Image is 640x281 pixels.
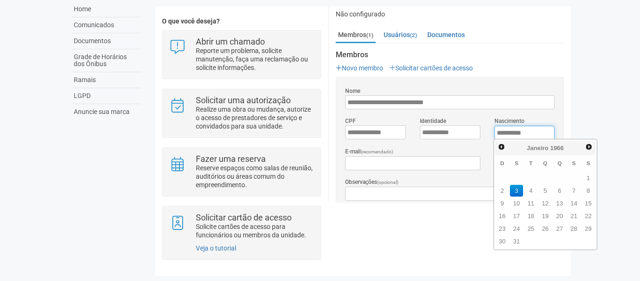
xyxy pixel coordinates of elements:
[196,95,291,105] strong: Solicitar uma autorização
[345,117,356,125] label: CPF
[71,88,141,104] a: LGPD
[170,38,314,72] a: Abrir um chamado Reporte um problema, solicite manutenção, faça uma reclamação ou solicite inform...
[567,197,581,209] a: 14
[553,223,566,235] a: 27
[510,223,524,235] a: 24
[510,235,524,247] a: 31
[336,64,383,72] a: Novo membro
[539,223,552,235] a: 26
[495,210,509,222] a: 16
[581,172,595,184] a: 1
[581,223,595,235] a: 29
[71,49,141,72] a: Grade de Horários dos Ônibus
[584,142,594,152] a: Próximo
[345,178,399,187] label: Observações
[529,160,532,166] span: Terça
[524,210,538,222] a: 18
[524,197,538,209] a: 11
[495,235,509,247] a: 30
[366,32,373,38] small: (1)
[581,185,595,197] a: 8
[567,223,581,235] a: 28
[361,149,393,154] span: (recomendado)
[539,210,552,222] a: 19
[336,51,564,59] strong: Membros
[420,117,446,125] label: Identidade
[170,96,314,130] a: Solicitar uma autorização Realize uma obra ou mudança, autorize o acesso de prestadores de serviç...
[567,185,581,197] a: 7
[196,105,314,130] p: Realize uma obra ou mudança, autorize o acesso de prestadores de serviço e convidados para sua un...
[170,213,314,239] a: Solicitar cartão de acesso Solicite cartões de acesso para funcionários ou membros da unidade.
[510,185,524,197] a: 3
[196,46,314,72] p: Reporte um problema, solicite manutenção, faça uma reclamação ou solicite informações.
[196,213,292,222] strong: Solicitar cartão de acesso
[557,160,562,166] span: Quinta
[162,18,321,25] h4: O que você deseja?
[71,33,141,49] a: Documentos
[71,17,141,33] a: Comunicados
[196,37,265,46] strong: Abrir um chamado
[581,210,595,222] a: 22
[494,117,524,125] label: Nascimento
[539,185,552,197] a: 5
[196,164,314,189] p: Reserve espaços como salas de reunião, auditórios ou áreas comum do empreendimento.
[524,185,538,197] a: 4
[510,210,524,222] a: 17
[586,160,590,166] span: Sábado
[71,1,141,17] a: Home
[581,197,595,209] a: 15
[410,32,417,38] small: (2)
[425,28,467,42] a: Documentos
[553,210,566,222] a: 20
[196,154,266,164] strong: Fazer uma reserva
[510,197,524,209] a: 10
[389,64,473,72] a: Solicitar cartões de acesso
[381,28,419,42] a: Usuários(2)
[170,155,314,189] a: Fazer uma reserva Reserve espaços como salas de reunião, auditórios ou áreas comum do empreendime...
[345,87,360,95] label: Nome
[495,197,509,209] a: 9
[553,197,566,209] a: 13
[336,28,376,43] a: Membros(1)
[496,142,507,152] a: Anterior
[498,143,505,151] span: Anterior
[524,223,538,235] a: 25
[71,104,141,120] a: Anuncie sua marca
[527,144,548,152] span: Janeiro
[567,210,581,222] a: 21
[543,160,547,166] span: Quarta
[377,180,399,185] span: (opcional)
[336,10,564,18] div: Não configurado
[585,143,593,151] span: Próximo
[550,144,564,152] span: 1966
[572,160,576,166] span: Sexta
[71,72,141,88] a: Ramais
[495,185,509,197] a: 2
[500,160,504,166] span: Domingo
[196,244,236,252] a: Veja o tutorial
[345,147,393,156] label: E-mail
[539,197,552,209] a: 12
[196,222,314,239] p: Solicite cartões de acesso para funcionários ou membros da unidade.
[553,185,566,197] a: 6
[495,223,509,235] a: 23
[515,160,518,166] span: Segunda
